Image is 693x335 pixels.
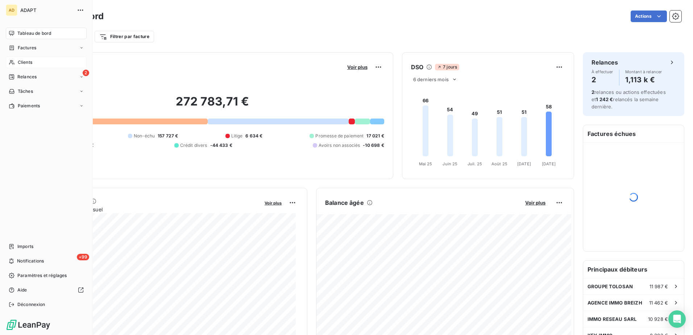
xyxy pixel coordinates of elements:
[18,59,32,66] span: Clients
[592,74,613,86] h4: 2
[158,133,178,139] span: 157 727 €
[592,89,666,109] span: relances ou actions effectuées et relancés la semaine dernière.
[650,284,668,289] span: 11 987 €
[17,243,33,250] span: Imports
[583,261,684,278] h6: Principaux débiteurs
[6,319,51,331] img: Logo LeanPay
[6,4,17,16] div: AD
[363,142,384,149] span: -10 698 €
[631,11,667,22] button: Actions
[443,161,457,166] tspan: Juin 25
[413,76,449,82] span: 6 derniers mois
[411,63,423,71] h6: DSO
[6,284,87,296] a: Aide
[180,142,207,149] span: Crédit divers
[95,31,154,42] button: Filtrer par facture
[366,133,384,139] span: 17 021 €
[17,74,37,80] span: Relances
[210,142,232,149] span: -44 433 €
[649,300,668,306] span: 11 462 €
[17,30,51,37] span: Tableau de bord
[491,161,507,166] tspan: Août 25
[319,142,360,149] span: Avoirs non associés
[262,199,284,206] button: Voir plus
[41,94,384,116] h2: 272 783,71 €
[583,125,684,142] h6: Factures échues
[231,133,243,139] span: Litige
[596,96,613,102] span: 1 242 €
[245,133,262,139] span: 6 634 €
[83,70,89,76] span: 2
[20,7,72,13] span: ADAPT
[668,310,686,328] div: Open Intercom Messenger
[588,284,633,289] span: GROUPE TOLOSAN
[18,45,36,51] span: Factures
[17,258,44,264] span: Notifications
[523,199,548,206] button: Voir plus
[17,287,27,293] span: Aide
[435,64,459,70] span: 7 jours
[592,70,613,74] span: À effectuer
[588,300,642,306] span: AGENCE IMMO BREIZH
[517,161,531,166] tspan: [DATE]
[325,198,364,207] h6: Balance âgée
[17,272,67,279] span: Paramètres et réglages
[41,206,260,213] span: Chiffre d'affaires mensuel
[592,58,618,67] h6: Relances
[525,200,545,206] span: Voir plus
[315,133,364,139] span: Promesse de paiement
[77,254,89,260] span: +99
[419,161,432,166] tspan: Mai 25
[345,64,370,70] button: Voir plus
[347,64,368,70] span: Voir plus
[17,301,45,308] span: Déconnexion
[134,133,155,139] span: Non-échu
[625,74,662,86] h4: 1,113 k €
[625,70,662,74] span: Montant à relancer
[18,88,33,95] span: Tâches
[468,161,482,166] tspan: Juil. 25
[542,161,556,166] tspan: [DATE]
[592,89,594,95] span: 2
[265,200,282,206] span: Voir plus
[18,103,40,109] span: Paiements
[648,316,668,322] span: 10 928 €
[588,316,636,322] span: IMMO RESEAU SARL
